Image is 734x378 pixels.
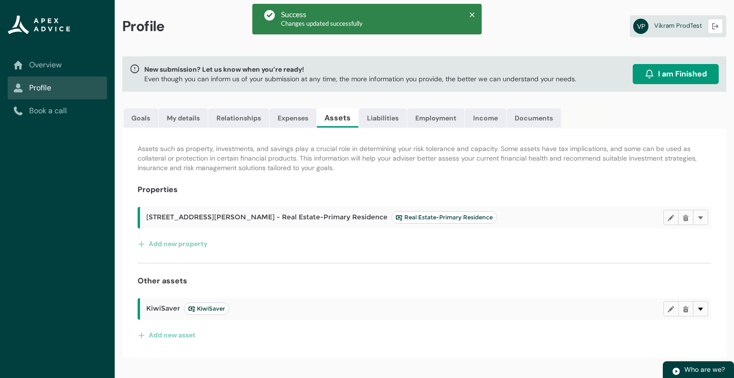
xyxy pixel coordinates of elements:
button: Edit [663,301,679,316]
a: VPVikram ProdTest [630,15,726,37]
p: Even though you can inform us of your submission at any time, the more information you provide, t... [144,74,576,84]
button: Delete [678,301,693,316]
button: Delete [678,210,693,225]
a: Liabilities [359,108,407,128]
button: Add new asset [138,327,196,343]
span: Who are we? [684,365,725,374]
a: Assets [317,108,358,128]
img: Apex Advice Group [8,15,70,34]
span: Changes updated successfully [281,20,363,27]
lightning-badge: Real Estate-Primary Residence [391,211,497,224]
button: More [693,210,708,225]
h4: Properties [138,184,178,195]
span: Vikram ProdTest [654,22,702,30]
div: Success [281,10,363,19]
a: Overview [13,59,101,71]
a: Profile [13,82,101,94]
a: Documents [507,108,561,128]
span: [STREET_ADDRESS][PERSON_NAME] - Real Estate-Primary Residence [146,211,497,224]
span: New submission? Let us know when you’re ready! [144,65,576,74]
h4: Other assets [138,275,187,287]
a: Employment [407,108,464,128]
img: alarm.svg [645,69,654,79]
abbr: VP [633,19,648,34]
a: Expenses [270,108,316,128]
button: Logout [708,19,723,34]
span: KiwiSaver [188,305,225,313]
img: play.svg [672,367,680,376]
span: Profile [122,17,165,35]
span: KiwiSaver [146,302,229,315]
p: Assets such as property, investments, and savings play a crucial role in determining your risk to... [138,144,711,173]
a: Income [465,108,506,128]
a: Relationships [208,108,269,128]
span: Real Estate-Primary Residence [396,214,493,221]
a: Book a call [13,105,101,117]
a: Goals [124,108,158,128]
nav: Sub page [8,54,107,122]
button: More [693,301,708,316]
button: Edit [663,210,679,225]
button: Add new property [138,236,208,251]
button: I am Finished [633,64,719,84]
a: My details [159,108,208,128]
span: I am Finished [658,68,707,80]
lightning-badge: KiwiSaver [184,302,229,315]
